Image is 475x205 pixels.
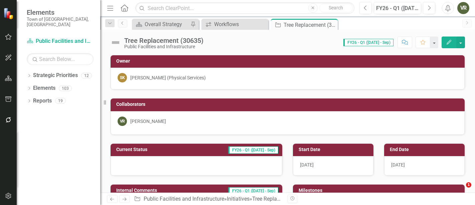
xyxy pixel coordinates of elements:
div: Tree Replacement (30635) [252,196,314,202]
button: FY26 - Q1 ([DATE] - Sep) [374,2,421,14]
a: Workflows [203,20,267,28]
h3: Current Status [116,147,178,152]
div: Overall Strategy [145,20,189,28]
h3: Collaborators [116,102,461,107]
h3: End Date [390,147,461,152]
div: Workflows [214,20,267,28]
a: Overall Strategy [134,20,189,28]
div: [PERSON_NAME] [130,118,166,125]
span: Search [329,5,343,10]
button: Search [319,3,353,13]
div: Public Facilities and Infrastructure [124,44,203,49]
div: [PERSON_NAME] (Physical Services) [130,74,206,81]
img: ClearPoint Strategy [3,8,15,19]
span: FY26 - Q1 ([DATE] - Sep) [343,39,393,46]
div: Tree Replacement (30635) [284,21,336,29]
div: 12 [81,73,92,78]
div: SK [118,73,127,82]
span: Elements [27,8,94,16]
div: 103 [59,85,72,91]
h3: Milestones [299,188,461,193]
span: FY26 - Q1 ([DATE] - Sep) [228,146,278,154]
h3: Start Date [299,147,370,152]
div: Tree Replacement (30635) [124,37,203,44]
div: 19 [55,98,66,104]
a: Reports [33,97,52,105]
img: Not Defined [110,37,121,48]
div: VR [118,117,127,126]
a: Initiatives [227,196,250,202]
a: Public Facilities and Infrastructure [144,196,224,202]
small: Town of [GEOGRAPHIC_DATA], [GEOGRAPHIC_DATA] [27,16,94,27]
h3: Internal Comments [116,188,189,193]
span: [DATE] [300,162,314,167]
a: Strategic Priorities [33,72,78,79]
a: Public Facilities and Infrastructure [27,38,94,45]
h3: Owner [116,59,461,64]
div: FY26 - Q1 ([DATE] - Sep) [376,4,419,12]
a: Elements [33,84,55,92]
input: Search Below... [27,53,94,65]
span: FY26 - Q1 ([DATE] - Sep) [228,187,278,195]
button: VR [457,2,469,14]
span: [DATE] [391,162,405,167]
div: » » [134,195,283,203]
iframe: Intercom live chat [452,182,468,198]
input: Search ClearPoint... [135,2,354,14]
span: 1 [466,182,471,188]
